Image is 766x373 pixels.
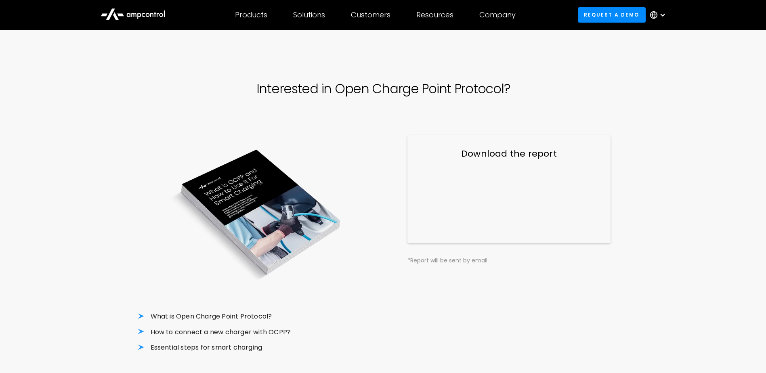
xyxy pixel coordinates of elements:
[293,10,325,19] div: Solutions
[351,10,390,19] div: Customers
[256,82,510,96] h1: Interested in Open Charge Point Protocol?
[479,10,516,19] div: Company
[578,7,646,22] a: Request a demo
[407,256,611,265] div: *Report will be sent by email
[235,10,267,19] div: Products
[424,170,594,231] iframe: Form 0
[138,312,377,321] li: What is Open Charge Point Protocol?
[138,343,377,352] li: Essential steps for smart charging
[416,10,453,19] div: Resources
[424,148,594,160] h3: Download the report
[138,135,377,293] img: OCPP Report
[138,328,377,337] li: How to connect a new charger with OCPP?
